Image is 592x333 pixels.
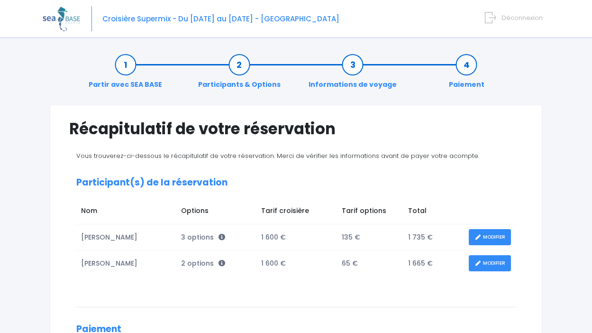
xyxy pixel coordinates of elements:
span: 3 options [181,232,225,242]
span: Croisière Supermix - Du [DATE] au [DATE] - [GEOGRAPHIC_DATA] [102,14,339,24]
td: 135 € [337,224,403,250]
h1: Récapitulatif de votre réservation [69,120,523,138]
td: 1 600 € [256,250,337,277]
td: 1 600 € [256,224,337,250]
td: Nom [76,201,176,224]
a: MODIFIER [469,255,511,272]
td: 1 735 € [403,224,464,250]
td: Tarif croisière [256,201,337,224]
span: Vous trouverez-ci-dessous le récapitulatif de votre réservation. Merci de vérifier les informatio... [76,151,479,160]
td: Tarif options [337,201,403,224]
td: 1 665 € [403,250,464,277]
h2: Participant(s) de la réservation [76,177,516,188]
td: 65 € [337,250,403,277]
span: 2 options [181,259,225,268]
td: Total [403,201,464,224]
td: Options [176,201,256,224]
td: [PERSON_NAME] [76,224,176,250]
a: Partir avec SEA BASE [84,60,167,90]
a: Paiement [444,60,489,90]
a: Participants & Options [193,60,285,90]
a: Informations de voyage [304,60,401,90]
td: [PERSON_NAME] [76,250,176,277]
span: Déconnexion [501,13,543,22]
a: MODIFIER [469,229,511,246]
